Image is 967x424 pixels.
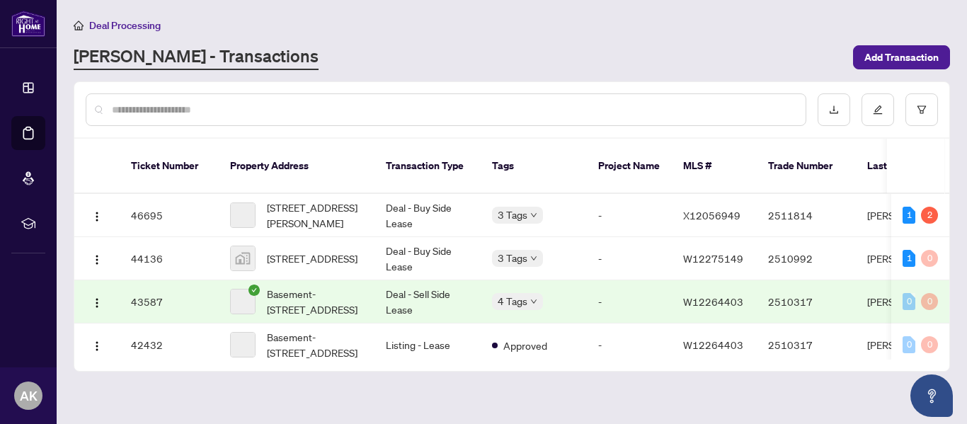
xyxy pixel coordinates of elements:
img: Logo [91,340,103,352]
td: Deal - Buy Side Lease [374,194,481,237]
span: [STREET_ADDRESS] [267,251,357,266]
span: 3 Tags [498,250,527,266]
span: edit [873,105,883,115]
th: Transaction Type [374,139,481,194]
td: 2511814 [757,194,856,237]
button: Logo [86,247,108,270]
span: X12056949 [683,209,740,222]
button: filter [905,93,938,126]
td: Deal - Sell Side Lease [374,280,481,323]
img: thumbnail-img [231,246,255,270]
td: - [587,323,672,367]
td: 44136 [120,237,219,280]
th: Project Name [587,139,672,194]
button: Open asap [910,374,953,417]
th: Property Address [219,139,374,194]
td: - [587,237,672,280]
span: Deal Processing [89,19,161,32]
span: down [530,298,537,305]
span: check-circle [248,285,260,296]
th: Ticket Number [120,139,219,194]
div: 0 [921,250,938,267]
span: W12264403 [683,338,743,351]
img: Logo [91,254,103,265]
button: Logo [86,204,108,227]
td: [PERSON_NAME] [856,237,962,280]
span: down [530,212,537,219]
span: down [530,255,537,262]
span: Basement-[STREET_ADDRESS] [267,286,363,317]
button: Logo [86,290,108,313]
span: W12264403 [683,295,743,308]
button: Logo [86,333,108,356]
td: Listing - Lease [374,323,481,367]
td: 2510317 [757,280,856,323]
span: Approved [503,338,547,353]
td: 43587 [120,280,219,323]
td: 42432 [120,323,219,367]
td: [PERSON_NAME] [856,194,962,237]
img: Logo [91,211,103,222]
td: 2510317 [757,323,856,367]
th: Last Updated By [856,139,962,194]
td: Deal - Buy Side Lease [374,237,481,280]
span: AK [20,386,38,406]
div: 1 [903,250,915,267]
div: 0 [921,336,938,353]
div: 2 [921,207,938,224]
td: - [587,280,672,323]
button: download [818,93,850,126]
span: Basement-[STREET_ADDRESS] [267,329,363,360]
td: - [587,194,672,237]
span: [STREET_ADDRESS][PERSON_NAME] [267,200,363,231]
div: 1 [903,207,915,224]
th: Trade Number [757,139,856,194]
button: edit [862,93,894,126]
td: [PERSON_NAME] [856,280,962,323]
img: logo [11,11,45,37]
td: 46695 [120,194,219,237]
span: Add Transaction [864,46,939,69]
span: download [829,105,839,115]
div: 0 [921,293,938,310]
span: filter [917,105,927,115]
span: 3 Tags [498,207,527,223]
th: Tags [481,139,587,194]
a: [PERSON_NAME] - Transactions [74,45,319,70]
span: home [74,21,84,30]
th: MLS # [672,139,757,194]
button: Add Transaction [853,45,950,69]
td: [PERSON_NAME] [856,323,962,367]
div: 0 [903,293,915,310]
td: 2510992 [757,237,856,280]
div: 0 [903,336,915,353]
img: Logo [91,297,103,309]
span: 4 Tags [498,293,527,309]
span: W12275149 [683,252,743,265]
